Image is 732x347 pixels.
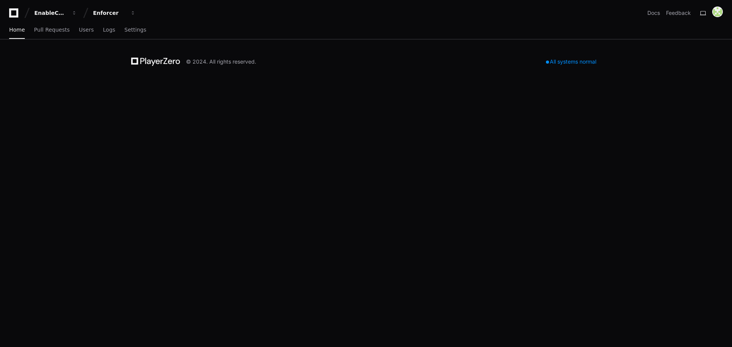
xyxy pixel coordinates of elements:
button: Feedback [666,9,691,17]
div: Enforcer [93,9,126,17]
div: © 2024. All rights reserved. [186,58,256,66]
a: Docs [647,9,660,17]
div: EnableComp [34,9,67,17]
span: Home [9,27,25,32]
a: Logs [103,21,115,39]
a: Users [79,21,94,39]
img: 181785292 [712,6,723,17]
button: EnableComp [31,6,80,20]
span: Pull Requests [34,27,69,32]
a: Home [9,21,25,39]
a: Settings [124,21,146,39]
span: Logs [103,27,115,32]
span: Users [79,27,94,32]
button: Enforcer [90,6,139,20]
a: Pull Requests [34,21,69,39]
span: Settings [124,27,146,32]
div: All systems normal [541,56,601,67]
